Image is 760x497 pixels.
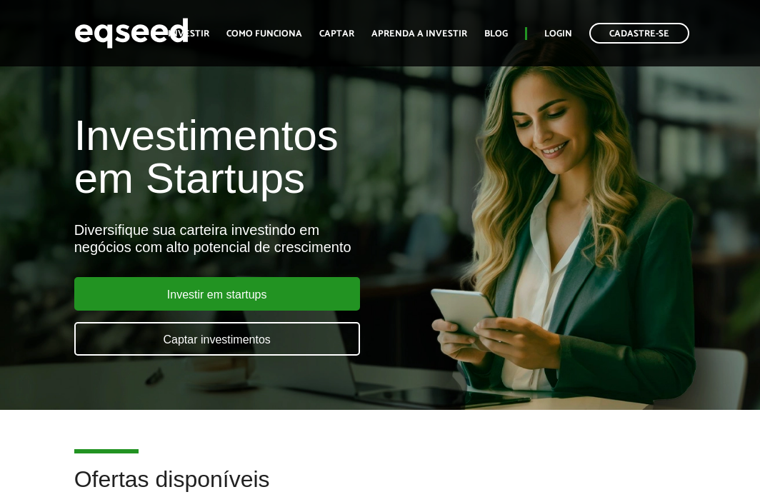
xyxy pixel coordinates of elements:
a: Blog [484,29,508,39]
a: Investir em startups [74,277,360,311]
h1: Investimentos em Startups [74,114,433,200]
img: EqSeed [74,14,189,52]
a: Aprenda a investir [371,29,467,39]
a: Como funciona [226,29,302,39]
a: Cadastre-se [589,23,689,44]
a: Captar investimentos [74,322,360,356]
div: Diversifique sua carteira investindo em negócios com alto potencial de crescimento [74,221,433,256]
a: Captar [319,29,354,39]
a: Login [544,29,572,39]
a: Investir [168,29,209,39]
